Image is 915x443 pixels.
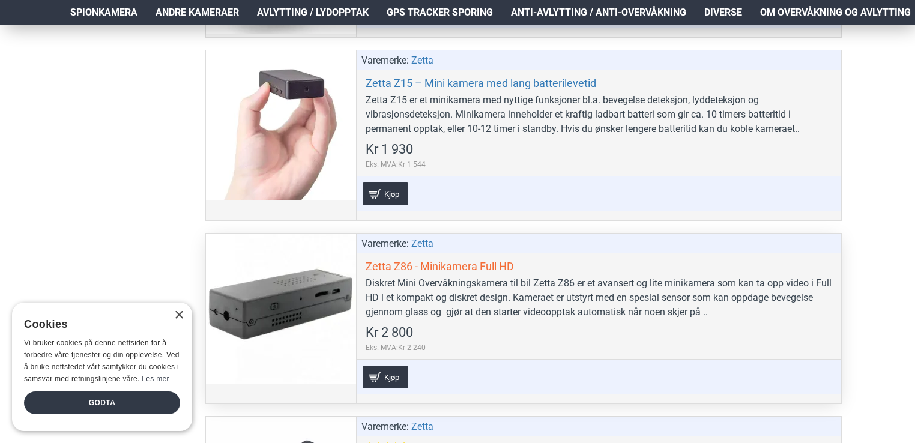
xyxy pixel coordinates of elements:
[411,53,433,68] a: Zetta
[361,420,409,434] span: Varemerke:
[156,5,239,20] span: Andre kameraer
[206,50,356,200] a: Zetta Z15 – Mini kamera med lang batterilevetid Zetta Z15 – Mini kamera med lang batterilevetid
[366,76,596,90] a: Zetta Z15 – Mini kamera med lang batterilevetid
[142,375,169,383] a: Les mer, opens a new window
[361,237,409,251] span: Varemerke:
[366,259,514,273] a: Zetta Z86 - Minikamera Full HD
[411,420,433,434] a: Zetta
[411,237,433,251] a: Zetta
[366,326,413,339] span: Kr 2 800
[381,373,402,381] span: Kjøp
[24,391,180,414] div: Godta
[206,234,356,384] a: Zetta Z86 - Minikamera Full HD Zetta Z86 - Minikamera Full HD
[24,339,180,382] span: Vi bruker cookies på denne nettsiden for å forbedre våre tjenester og din opplevelse. Ved å bruke...
[381,190,402,198] span: Kjøp
[366,93,832,136] div: Zetta Z15 er et minikamera med nyttige funksjoner bl.a. bevegelse deteksjon, lyddeteksjon og vibr...
[70,5,137,20] span: Spionkamera
[366,276,832,319] div: Diskret Mini Overvåkningskamera til bil Zetta Z86 er et avansert og lite minikamera som kan ta op...
[511,5,686,20] span: Anti-avlytting / Anti-overvåkning
[704,5,742,20] span: Diverse
[366,342,426,353] span: Eks. MVA:Kr 2 240
[174,311,183,320] div: Close
[387,5,493,20] span: GPS Tracker Sporing
[257,5,369,20] span: Avlytting / Lydopptak
[361,53,409,68] span: Varemerke:
[760,5,911,20] span: Om overvåkning og avlytting
[24,312,172,337] div: Cookies
[366,159,426,170] span: Eks. MVA:Kr 1 544
[366,143,413,156] span: Kr 1 930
